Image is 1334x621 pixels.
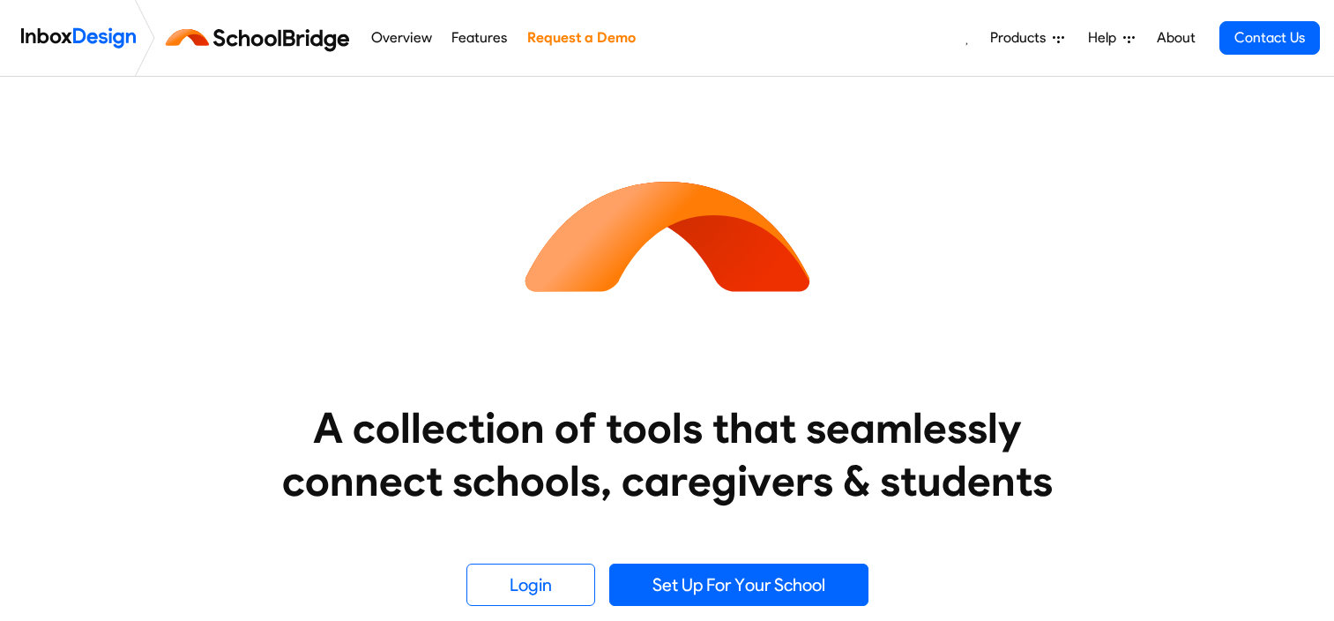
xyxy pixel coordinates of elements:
[1088,27,1123,49] span: Help
[522,20,640,56] a: Request a Demo
[1081,20,1142,56] a: Help
[162,17,361,59] img: schoolbridge logo
[983,20,1071,56] a: Products
[1219,21,1320,55] a: Contact Us
[509,77,826,394] img: icon_schoolbridge.svg
[447,20,512,56] a: Features
[249,401,1086,507] heading: A collection of tools that seamlessly connect schools, caregivers & students
[609,564,868,606] a: Set Up For Your School
[990,27,1053,49] span: Products
[366,20,436,56] a: Overview
[1151,20,1200,56] a: About
[466,564,595,606] a: Login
